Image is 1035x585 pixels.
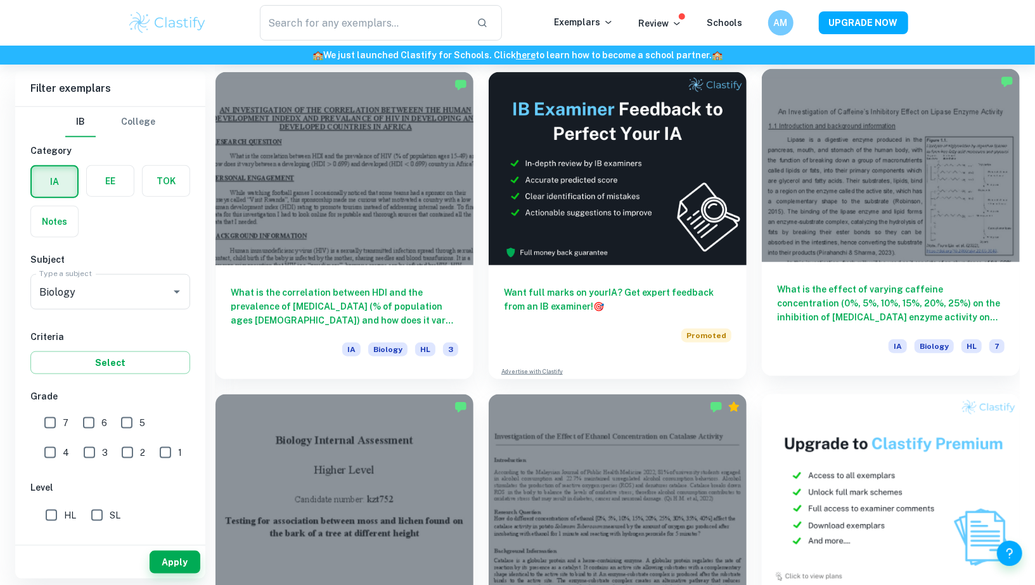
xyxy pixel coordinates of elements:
span: IA [889,339,907,353]
input: Search for any exemplars... [260,5,467,41]
button: Open [168,283,186,301]
img: Marked [454,79,467,91]
h6: We just launched Clastify for Schools. Click to learn how to become a school partner. [3,48,1032,62]
span: 4 [63,446,69,460]
img: Clastify logo [127,10,208,35]
h6: Want full marks on your IA ? Get expert feedback from an IB examiner! [504,286,731,313]
span: 6 [101,416,107,430]
h6: Level [30,481,190,494]
span: 3 [443,343,458,356]
button: Select [30,351,190,374]
span: 7 [63,416,68,430]
p: Review [639,16,682,30]
label: Type a subject [39,268,92,279]
span: 5 [139,416,145,430]
button: Help and Feedback [997,541,1022,566]
p: Exemplars [555,15,614,29]
span: 7 [989,339,1005,353]
button: TOK [143,166,190,196]
span: 3 [102,446,108,460]
button: Apply [150,551,200,574]
span: HL [415,343,435,356]
a: What is the effect of varying caffeine concentration (0%, 5%, 10%, 15%, 20%, 25%) on the inhibiti... [762,72,1020,379]
span: Biology [368,343,408,356]
img: Marked [454,401,467,413]
a: Advertise with Clastify [501,367,563,376]
button: EE [87,166,134,196]
span: Biology [915,339,954,353]
span: 🏫 [312,50,323,60]
img: Thumbnail [489,72,747,265]
span: HL [64,508,76,522]
h6: What is the effect of varying caffeine concentration (0%, 5%, 10%, 15%, 20%, 25%) on the inhibiti... [777,282,1005,324]
a: Want full marks on yourIA? Get expert feedback from an IB examiner!PromotedAdvertise with Clastify [489,72,747,379]
span: Promoted [681,329,731,343]
h6: Criteria [30,330,190,344]
img: Marked [710,401,723,413]
h6: What is the correlation between HDI and the prevalence of [MEDICAL_DATA] (% of population ages [D... [231,286,458,327]
button: IB [65,107,96,137]
button: College [121,107,155,137]
span: 🏫 [712,50,723,60]
h6: Subject [30,253,190,267]
h6: Filter exemplars [15,71,205,106]
h6: Category [30,144,190,158]
button: UPGRADE NOW [819,11,908,34]
img: Marked [1001,75,1013,88]
a: What is the correlation between HDI and the prevalence of [MEDICAL_DATA] (% of population ages [D... [215,72,473,379]
span: HL [961,339,982,353]
span: 1 [178,446,182,460]
h6: Grade [30,389,190,403]
div: Filter type choice [65,107,155,137]
button: Notes [31,206,78,237]
span: 2 [140,446,145,460]
button: IA [32,167,77,197]
h6: AM [773,16,788,30]
a: Schools [707,18,743,28]
span: 🎯 [593,301,604,311]
span: IA [342,343,361,356]
a: here [516,50,536,60]
button: AM [768,10,794,35]
span: SL [110,508,120,522]
div: Premium [728,401,740,413]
